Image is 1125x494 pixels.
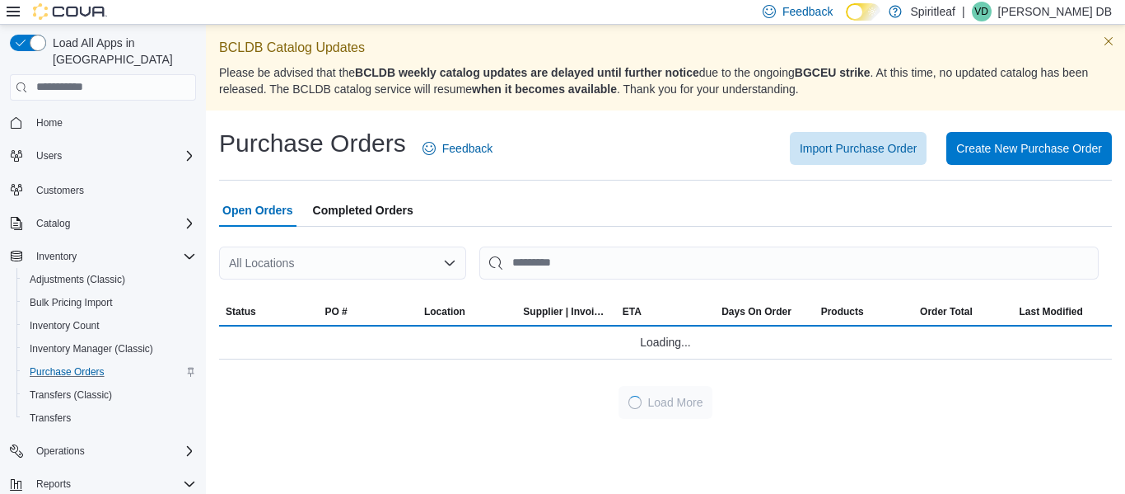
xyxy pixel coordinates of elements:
span: Purchase Orders [30,365,105,379]
a: Transfers (Classic) [23,385,119,405]
span: Home [36,116,63,129]
span: Loading [628,396,641,409]
span: Create New Purchase Order [956,140,1102,157]
button: Location [418,299,516,325]
span: Customers [36,184,84,197]
button: Open list of options [443,256,456,270]
span: Load More [648,394,703,411]
span: Catalog [36,217,70,230]
span: Inventory Manager (Classic) [30,342,153,355]
span: Bulk Pricing Import [23,293,196,313]
div: Location [424,305,465,318]
button: Products [815,299,913,325]
span: Inventory [30,247,196,266]
button: Operations [30,441,91,461]
span: Inventory Count [23,316,196,336]
button: Home [3,111,203,134]
span: Users [30,146,196,166]
span: Loading... [640,332,691,352]
span: Inventory Count [30,319,100,332]
div: Valerie DB [972,2,992,21]
button: Dismiss this callout [1099,31,1118,51]
strong: when it becomes available [472,82,617,96]
span: Status [226,305,256,318]
a: Purchase Orders [23,362,111,382]
input: Dark Mode [846,3,880,21]
span: Catalog [30,214,196,233]
span: Operations [30,441,196,461]
a: Transfers [23,408,77,428]
p: [PERSON_NAME] DB [998,2,1112,21]
p: Spiritleaf [910,2,955,21]
button: Catalog [3,212,203,235]
span: Adjustments (Classic) [23,270,196,289]
p: Please be advised that the due to the ongoing . At this time, no updated catalog has been release... [219,64,1112,97]
h1: Purchase Orders [219,127,406,160]
span: Transfers (Classic) [30,388,112,402]
button: Catalog [30,214,77,233]
span: Open Orders [222,194,293,227]
button: Transfers [16,407,203,430]
a: Bulk Pricing Import [23,293,119,313]
a: Feedback [416,132,499,165]
button: Import Purchase Order [790,132,927,165]
button: Users [3,144,203,167]
p: BCLDB Catalog Updates [219,38,1112,58]
a: Customers [30,181,91,200]
span: Bulk Pricing Import [30,296,113,309]
a: Inventory Count [23,316,106,336]
span: VD [974,2,988,21]
span: Users [36,149,62,162]
button: Inventory [3,245,203,268]
span: Order Total [920,305,973,318]
span: Supplier | Invoice Number [523,305,609,318]
span: Feedback [782,3,833,20]
button: Inventory [30,247,83,266]
a: Inventory Manager (Classic) [23,339,160,359]
input: This is a search bar. After typing your query, hit enter to filter the results lower in the page. [479,247,1099,280]
span: Inventory Manager (Classic) [23,339,196,359]
button: Days On Order [715,299,814,325]
button: Order Total [913,299,1012,325]
span: Transfers [30,412,71,425]
strong: BGCEU strike [795,66,871,79]
button: Users [30,146,68,166]
span: Operations [36,445,85,458]
span: Completed Orders [313,194,413,227]
span: ETA [623,305,642,318]
button: LoadingLoad More [619,386,713,419]
span: Reports [36,478,71,491]
button: Adjustments (Classic) [16,268,203,291]
span: Feedback [442,140,492,157]
p: | [962,2,965,21]
span: Last Modified [1020,305,1083,318]
span: Load All Apps in [GEOGRAPHIC_DATA] [46,35,196,68]
button: Create New Purchase Order [946,132,1112,165]
span: Home [30,112,196,133]
button: Reports [30,474,77,494]
span: Transfers (Classic) [23,385,196,405]
button: Last Modified [1013,299,1113,325]
span: Reports [30,474,196,494]
button: Customers [3,177,203,201]
button: Inventory Manager (Classic) [16,337,203,360]
a: Adjustments (Classic) [23,270,132,289]
span: Products [821,305,864,318]
img: Cova [33,3,107,20]
span: Customers [30,179,196,200]
button: Supplier | Invoice Number [516,299,615,325]
span: Import Purchase Order [800,140,917,157]
span: Adjustments (Classic) [30,273,125,286]
button: Inventory Count [16,314,203,337]
button: Operations [3,440,203,463]
button: Transfers (Classic) [16,383,203,407]
span: Purchase Orders [23,362,196,382]
span: Days On Order [721,305,791,318]
a: Home [30,113,69,133]
button: PO # [318,299,417,325]
span: Inventory [36,250,77,263]
span: Transfers [23,408,196,428]
span: PO # [324,305,347,318]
